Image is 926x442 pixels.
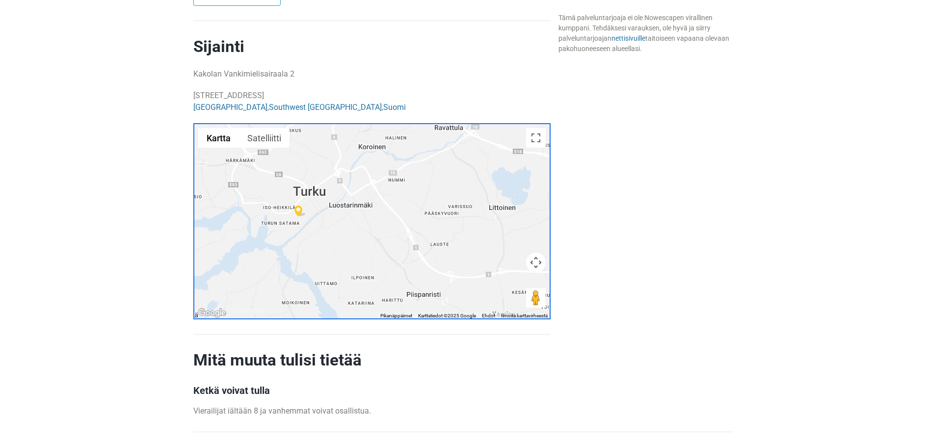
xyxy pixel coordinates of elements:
[526,288,546,308] button: Avaa Street View vetämällä Pegman kartalle
[193,405,551,417] p: Vierailijat iältään 8 ja vanhemmat voivat osallistua.
[611,34,645,42] a: nettisivuille
[269,103,382,112] a: Southwest [GEOGRAPHIC_DATA]
[501,313,548,318] a: Ilmoita karttavirheestä
[193,90,551,113] p: [STREET_ADDRESS] , ,
[383,103,406,112] a: Suomi
[198,128,239,148] button: Näytä katukartta
[239,128,290,148] button: Näytä satelliittikuvat
[482,313,495,318] a: Ehdot (avautuu uudelle välilehdelle)
[558,13,733,54] div: Tämä palveluntarjoaja ei ole Nowescapen virallinen kumppani. Tehdäksesi varauksen, ole hyvä ja si...
[193,68,551,80] p: Kakolan Vankimielisairaala 2
[526,253,546,272] button: Kartan kamerasäätimet
[193,350,551,370] h2: Mitä muuta tulisi tietää
[193,37,551,56] h2: Sijainti
[526,128,546,148] button: Koko näytön näkymä päälle/pois
[196,307,228,319] a: Avaa tämä alue Google Mapsissa (avautuu uuteen ikkunaan)
[418,313,476,318] span: Karttatiedot ©2025 Google
[193,103,267,112] a: [GEOGRAPHIC_DATA]
[193,385,551,396] h3: Ketkä voivat tulla
[380,312,412,319] button: Pikanäppäimet
[196,307,228,319] img: Google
